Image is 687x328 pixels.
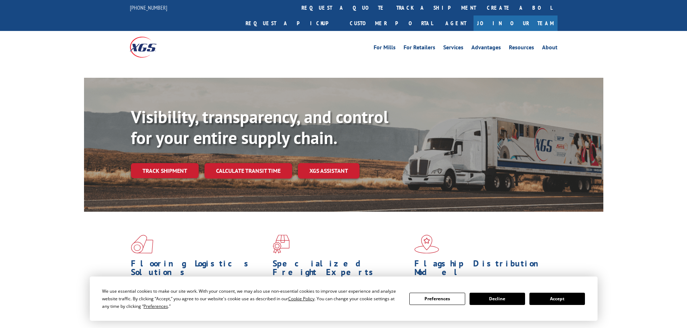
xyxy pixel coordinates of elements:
[470,293,525,305] button: Decline
[144,303,168,309] span: Preferences
[409,293,465,305] button: Preferences
[131,163,199,178] a: Track shipment
[414,235,439,253] img: xgs-icon-flagship-distribution-model-red
[131,105,388,149] b: Visibility, transparency, and control for your entire supply chain.
[273,259,409,280] h1: Specialized Freight Experts
[374,45,396,53] a: For Mills
[474,15,558,31] a: Join Our Team
[414,259,551,280] h1: Flagship Distribution Model
[130,4,167,11] a: [PHONE_NUMBER]
[542,45,558,53] a: About
[438,15,474,31] a: Agent
[240,15,344,31] a: Request a pickup
[509,45,534,53] a: Resources
[288,296,314,302] span: Cookie Policy
[443,45,463,53] a: Services
[131,259,267,280] h1: Flooring Logistics Solutions
[529,293,585,305] button: Accept
[344,15,438,31] a: Customer Portal
[102,287,401,310] div: We use essential cookies to make our site work. With your consent, we may also use non-essential ...
[90,277,598,321] div: Cookie Consent Prompt
[273,235,290,253] img: xgs-icon-focused-on-flooring-red
[471,45,501,53] a: Advantages
[204,163,292,179] a: Calculate transit time
[131,235,153,253] img: xgs-icon-total-supply-chain-intelligence-red
[404,45,435,53] a: For Retailers
[298,163,360,179] a: XGS ASSISTANT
